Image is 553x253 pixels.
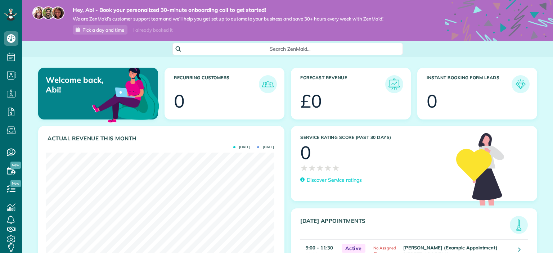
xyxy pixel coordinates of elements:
span: [DATE] [233,145,250,149]
strong: [PERSON_NAME] (Example Appointment) [403,245,498,250]
img: michelle-19f622bdf1676172e81f8f8fba1fb50e276960ebfe0243fe18214015130c80e4.jpg [51,6,64,19]
p: Welcome back, Abi! [46,75,119,94]
span: [DATE] [257,145,274,149]
img: dashboard_welcome-42a62b7d889689a78055ac9021e634bf52bae3f8056760290aed330b23ab8690.png [91,59,161,129]
h3: [DATE] Appointments [300,218,510,234]
span: ★ [332,162,340,174]
div: 0 [300,144,311,162]
span: We are ZenMaid’s customer support team and we’ll help you get set up to automate your business an... [73,16,383,22]
img: icon_todays_appointments-901f7ab196bb0bea1936b74009e4eb5ffbc2d2711fa7634e0d609ed5ef32b18b.png [512,218,526,232]
h3: Recurring Customers [174,75,259,93]
span: ★ [308,162,316,174]
img: icon_forecast_revenue-8c13a41c7ed35a8dcfafea3cbb826a0462acb37728057bba2d056411b612bbbe.png [387,77,401,91]
div: £0 [300,92,322,110]
span: Active [342,244,365,253]
span: ★ [324,162,332,174]
img: icon_recurring_customers-cf858462ba22bcd05b5a5880d41d6543d210077de5bb9ebc9590e49fd87d84ed.png [261,77,275,91]
div: 0 [427,92,437,110]
a: Discover Service ratings [300,176,362,184]
h3: Forecast Revenue [300,75,385,93]
div: 0 [174,92,185,110]
img: icon_form_leads-04211a6a04a5b2264e4ee56bc0799ec3eb69b7e499cbb523a139df1d13a81ae0.png [513,77,528,91]
span: Pick a day and time [82,27,124,33]
span: ★ [316,162,324,174]
h3: Instant Booking Form Leads [427,75,512,93]
strong: 9:00 - 11:30 [306,245,333,250]
h3: Service Rating score (past 30 days) [300,135,449,140]
span: New [10,180,21,187]
span: New [10,162,21,169]
span: ★ [300,162,308,174]
div: I already booked it [129,26,177,35]
p: Discover Service ratings [307,176,362,184]
strong: Hey, Abi - Book your personalized 30-minute onboarding call to get started! [73,6,383,14]
img: jorge-587dff0eeaa6aab1f244e6dc62b8924c3b6ad411094392a53c71c6c4a576187d.jpg [42,6,55,19]
img: maria-72a9807cf96188c08ef61303f053569d2e2a8a1cde33d635c8a3ac13582a053d.jpg [32,6,45,19]
h3: Actual Revenue this month [48,135,277,142]
a: Pick a day and time [73,25,127,35]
